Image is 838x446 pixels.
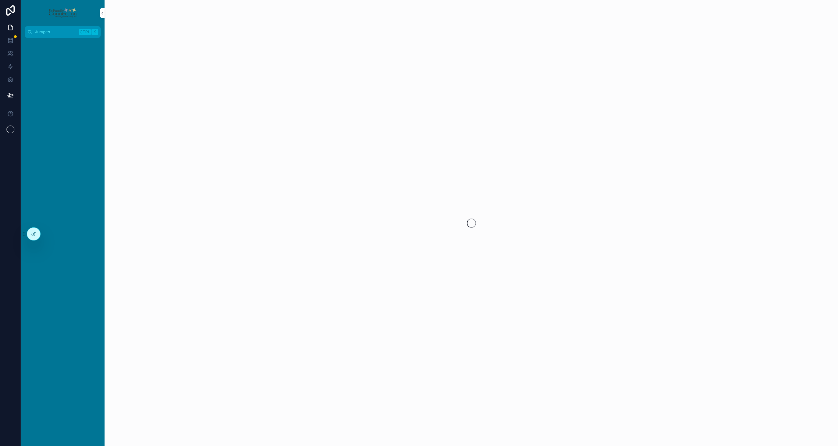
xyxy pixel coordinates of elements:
[79,29,91,35] span: Ctrl
[21,38,105,50] div: scrollable content
[25,26,101,38] button: Jump to...CtrlK
[92,29,97,35] span: K
[48,8,77,18] img: App logo
[35,29,76,35] span: Jump to...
